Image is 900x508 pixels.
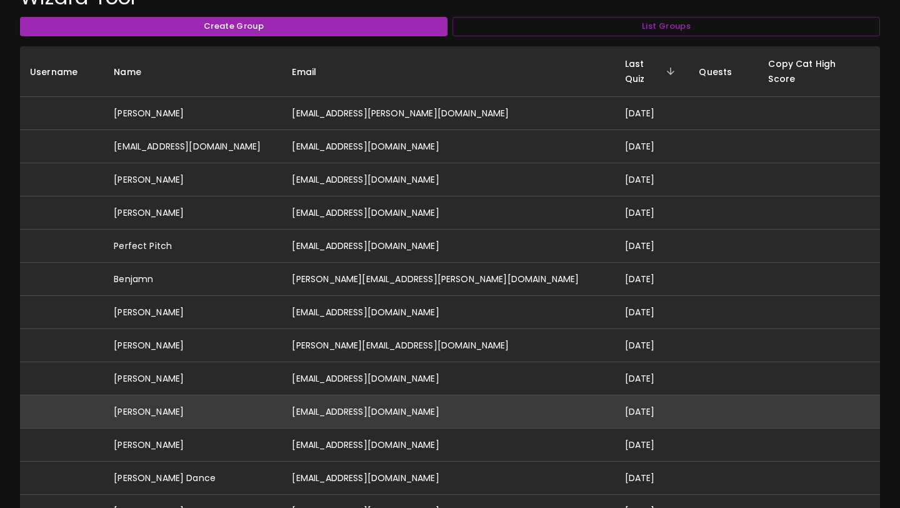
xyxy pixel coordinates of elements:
td: [PERSON_NAME] [104,362,282,395]
td: [EMAIL_ADDRESS][PERSON_NAME][DOMAIN_NAME] [282,97,614,130]
td: [PERSON_NAME] [104,163,282,196]
button: Create Group [20,17,447,36]
span: Username [30,64,94,79]
td: [EMAIL_ADDRESS][DOMAIN_NAME] [282,130,614,163]
span: Name [114,64,157,79]
td: [EMAIL_ADDRESS][DOMAIN_NAME] [282,395,614,429]
td: [PERSON_NAME] [104,429,282,462]
td: [DATE] [615,163,689,196]
td: [PERSON_NAME][EMAIL_ADDRESS][DOMAIN_NAME] [282,329,614,362]
td: [DATE] [615,395,689,429]
span: Quests [699,64,748,79]
td: [DATE] [615,296,689,329]
td: [EMAIL_ADDRESS][DOMAIN_NAME] [104,130,282,163]
td: [DATE] [615,97,689,130]
td: [EMAIL_ADDRESS][DOMAIN_NAME] [282,429,614,462]
td: [EMAIL_ADDRESS][DOMAIN_NAME] [282,196,614,230]
td: [EMAIL_ADDRESS][DOMAIN_NAME] [282,296,614,329]
button: List Groups [452,17,880,36]
td: [EMAIL_ADDRESS][DOMAIN_NAME] [282,462,614,495]
td: [PERSON_NAME] Dance [104,462,282,495]
td: [DATE] [615,263,689,296]
td: [PERSON_NAME] [104,97,282,130]
td: Benjamn [104,263,282,296]
td: [DATE] [615,329,689,362]
td: [DATE] [615,462,689,495]
td: [DATE] [615,230,689,263]
td: [PERSON_NAME] [104,395,282,429]
td: [EMAIL_ADDRESS][DOMAIN_NAME] [282,163,614,196]
td: [PERSON_NAME][EMAIL_ADDRESS][PERSON_NAME][DOMAIN_NAME] [282,263,614,296]
span: Copy Cat High Score [768,56,870,86]
td: [DATE] [615,130,689,163]
td: [EMAIL_ADDRESS][DOMAIN_NAME] [282,362,614,395]
td: [PERSON_NAME] [104,296,282,329]
td: [PERSON_NAME] [104,329,282,362]
td: [EMAIL_ADDRESS][DOMAIN_NAME] [282,230,614,263]
td: [DATE] [615,429,689,462]
td: [PERSON_NAME] [104,196,282,230]
span: Last Quiz [625,56,679,86]
td: Perfect Pitch [104,230,282,263]
span: Email [292,64,332,79]
td: [DATE] [615,362,689,395]
td: [DATE] [615,196,689,230]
